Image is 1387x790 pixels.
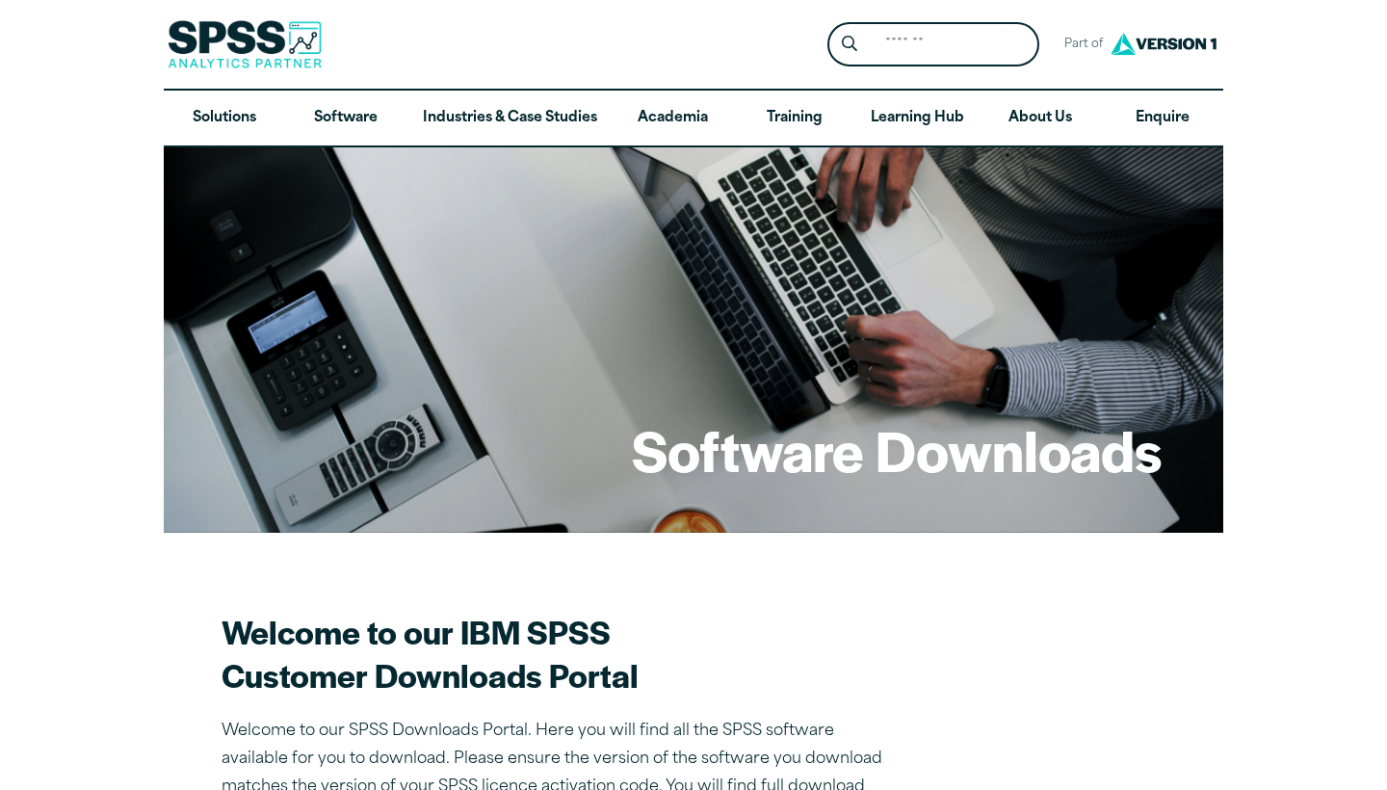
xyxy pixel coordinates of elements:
a: Academia [613,91,734,146]
form: Site Header Search Form [827,22,1039,67]
a: Training [734,91,855,146]
button: Search magnifying glass icon [832,27,868,63]
img: SPSS Analytics Partner [168,20,322,68]
a: Industries & Case Studies [407,91,613,146]
svg: Search magnifying glass icon [842,36,857,52]
h2: Welcome to our IBM SPSS Customer Downloads Portal [222,610,896,697]
nav: Desktop version of site main menu [164,91,1223,146]
img: Version1 Logo [1106,26,1221,62]
a: Enquire [1102,91,1223,146]
h1: Software Downloads [632,412,1162,487]
a: About Us [980,91,1101,146]
a: Solutions [164,91,285,146]
span: Part of [1055,31,1106,59]
a: Learning Hub [855,91,980,146]
a: Software [285,91,406,146]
